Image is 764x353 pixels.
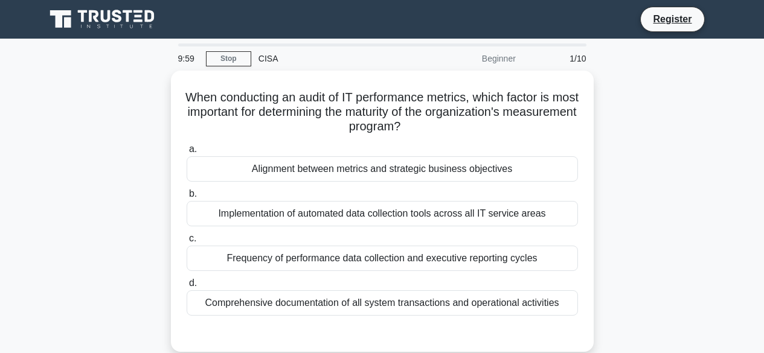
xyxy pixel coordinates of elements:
span: d. [189,278,197,288]
div: 9:59 [171,46,206,71]
div: CISA [251,46,417,71]
div: Implementation of automated data collection tools across all IT service areas [187,201,578,226]
div: Comprehensive documentation of all system transactions and operational activities [187,290,578,316]
div: Frequency of performance data collection and executive reporting cycles [187,246,578,271]
a: Stop [206,51,251,66]
span: a. [189,144,197,154]
div: Alignment between metrics and strategic business objectives [187,156,578,182]
div: Beginner [417,46,523,71]
span: c. [189,233,196,243]
h5: When conducting an audit of IT performance metrics, which factor is most important for determinin... [185,90,579,135]
a: Register [646,11,699,27]
div: 1/10 [523,46,594,71]
span: b. [189,188,197,199]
